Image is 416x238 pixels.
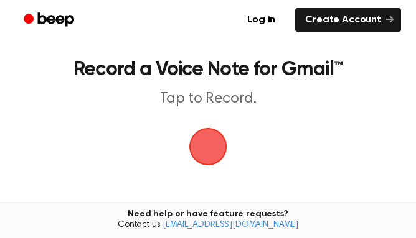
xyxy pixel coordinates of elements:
[27,60,389,80] h1: Record a Voice Note for Gmail™
[295,8,401,32] a: Create Account
[27,89,389,108] p: Tap to Record.
[235,6,288,34] a: Log in
[7,220,409,231] span: Contact us
[163,221,298,229] a: [EMAIL_ADDRESS][DOMAIN_NAME]
[189,128,227,165] img: Beep Logo
[15,8,85,32] a: Beep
